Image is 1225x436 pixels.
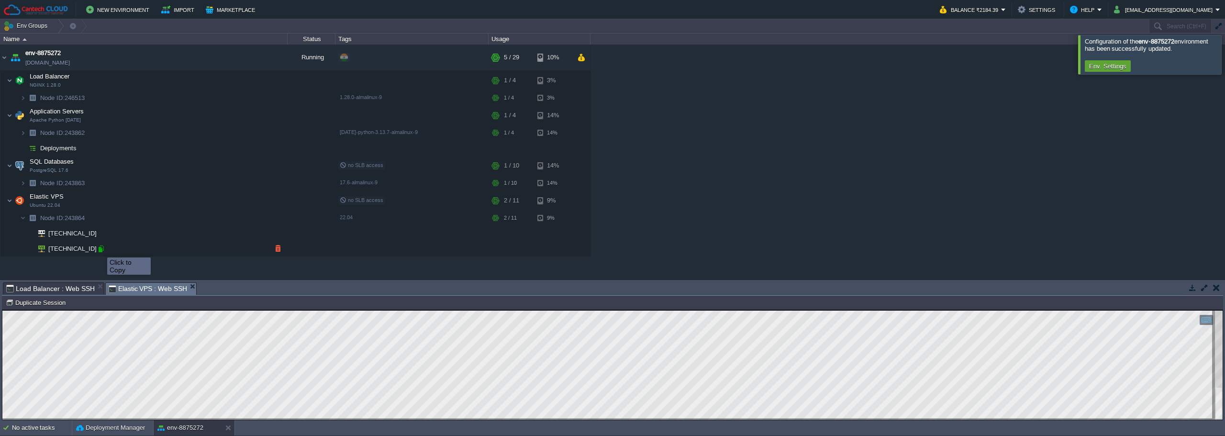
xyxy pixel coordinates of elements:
span: Application Servers [29,107,85,115]
img: AMDAwAAAACH5BAEAAAAALAAAAAABAAEAAAICRAEAOw== [0,45,8,70]
a: [TECHNICAL_ID] [47,245,98,252]
img: AMDAwAAAACH5BAEAAAAALAAAAAABAAEAAAICRAEAOw== [26,90,39,105]
span: Node ID: [40,179,65,187]
span: [TECHNICAL_ID] [47,241,98,256]
span: Node ID: [40,214,65,222]
div: 14% [537,156,568,175]
button: Marketplace [206,4,258,15]
span: 243863 [39,179,86,187]
button: New Environment [86,4,152,15]
div: 1 / 4 [504,125,514,140]
a: env-8875272 [25,48,61,58]
span: Load Balancer [29,72,71,80]
div: Click to Copy [110,258,148,274]
a: [TECHNICAL_ID] [47,230,98,237]
a: Node ID:246513 [39,94,86,102]
div: 3% [537,71,568,90]
img: AMDAwAAAACH5BAEAAAAALAAAAAABAAEAAAICRAEAOw== [7,106,12,125]
b: env-8875272 [1138,38,1174,45]
span: Elastic VPS : Web SSH [109,283,188,295]
div: 2 / 11 [504,191,519,210]
img: AMDAwAAAACH5BAEAAAAALAAAAAABAAEAAAICRAEAOw== [26,141,39,156]
a: Elastic VPSUbuntu 22.04 [29,193,65,200]
a: [DOMAIN_NAME] [25,58,70,67]
div: 1 / 10 [504,156,519,175]
div: Tags [336,34,488,45]
button: Import [161,4,197,15]
div: 14% [537,176,568,190]
a: Node ID:243862 [39,129,86,137]
span: no SLB access [340,162,383,168]
div: Usage [489,34,590,45]
span: [TECHNICAL_ID] [47,226,98,241]
img: Cantech Cloud [3,4,68,16]
button: Balance ₹2184.39 [940,4,1001,15]
img: AMDAwAAAACH5BAEAAAAALAAAAAABAAEAAAICRAEAOw== [26,211,39,225]
img: AMDAwAAAACH5BAEAAAAALAAAAAABAAEAAAICRAEAOw== [20,141,26,156]
img: AMDAwAAAACH5BAEAAAAALAAAAAABAAEAAAICRAEAOw== [7,71,12,90]
div: 1 / 4 [504,71,516,90]
img: AMDAwAAAACH5BAEAAAAALAAAAAABAAEAAAICRAEAOw== [26,125,39,140]
span: Node ID: [40,129,65,136]
span: PostgreSQL 17.6 [30,168,68,173]
span: Node ID: [40,94,65,101]
button: Env. Settings [1086,62,1129,70]
span: 22.04 [340,214,353,220]
img: AMDAwAAAACH5BAEAAAAALAAAAAABAAEAAAICRAEAOw== [32,241,45,256]
img: AMDAwAAAACH5BAEAAAAALAAAAAABAAEAAAICRAEAOw== [7,191,12,210]
span: no SLB access [340,197,383,203]
div: 10% [537,45,568,70]
img: AMDAwAAAACH5BAEAAAAALAAAAAABAAEAAAICRAEAOw== [13,71,26,90]
button: Duplicate Session [6,298,68,307]
div: 2 / 11 [504,211,517,225]
img: AMDAwAAAACH5BAEAAAAALAAAAAABAAEAAAICRAEAOw== [20,90,26,105]
a: Node ID:243864 [39,214,86,222]
span: 246513 [39,94,86,102]
div: 3% [537,90,568,105]
button: [EMAIL_ADDRESS][DOMAIN_NAME] [1114,4,1215,15]
a: Load BalancerNGINX 1.28.0 [29,73,71,80]
img: AMDAwAAAACH5BAEAAAAALAAAAAABAAEAAAICRAEAOw== [20,176,26,190]
div: 9% [537,211,568,225]
img: AMDAwAAAACH5BAEAAAAALAAAAAABAAEAAAICRAEAOw== [7,156,12,175]
div: Status [288,34,335,45]
img: AMDAwAAAACH5BAEAAAAALAAAAAABAAEAAAICRAEAOw== [13,191,26,210]
img: AMDAwAAAACH5BAEAAAAALAAAAAABAAEAAAICRAEAOw== [13,106,26,125]
span: [DATE]-python-3.13.7-almalinux-9 [340,129,418,135]
div: Name [1,34,287,45]
div: 14% [537,125,568,140]
img: AMDAwAAAACH5BAEAAAAALAAAAAABAAEAAAICRAEAOw== [26,226,32,241]
img: AMDAwAAAACH5BAEAAAAALAAAAAABAAEAAAICRAEAOw== [20,125,26,140]
button: Deployment Manager [76,423,145,433]
span: SQL Databases [29,157,75,166]
span: Elastic VPS [29,192,65,201]
img: AMDAwAAAACH5BAEAAAAALAAAAAABAAEAAAICRAEAOw== [26,241,32,256]
div: 1 / 4 [504,106,516,125]
img: AMDAwAAAACH5BAEAAAAALAAAAAABAAEAAAICRAEAOw== [20,211,26,225]
button: Env Groups [3,19,51,33]
a: Node ID:243863 [39,179,86,187]
img: AMDAwAAAACH5BAEAAAAALAAAAAABAAEAAAICRAEAOw== [26,176,39,190]
button: Settings [1018,4,1058,15]
span: NGINX 1.28.0 [30,82,61,88]
button: Help [1070,4,1097,15]
span: 1.28.0-almalinux-9 [340,94,382,100]
div: 1 / 10 [504,176,517,190]
img: AMDAwAAAACH5BAEAAAAALAAAAAABAAEAAAICRAEAOw== [13,156,26,175]
span: Apache Python [DATE] [30,117,81,123]
span: 243862 [39,129,86,137]
span: 17.6-almalinux-9 [340,179,378,185]
img: AMDAwAAAACH5BAEAAAAALAAAAAABAAEAAAICRAEAOw== [32,226,45,241]
a: SQL DatabasesPostgreSQL 17.6 [29,158,75,165]
span: 243864 [39,214,86,222]
div: 14% [537,106,568,125]
div: 9% [537,191,568,210]
span: Load Balancer : Web SSH [6,283,95,294]
div: 5 / 29 [504,45,519,70]
span: Configuration of the environment has been successfully updated. [1085,38,1208,52]
button: env-8875272 [157,423,203,433]
a: Deployments [39,144,78,152]
img: AMDAwAAAACH5BAEAAAAALAAAAAABAAEAAAICRAEAOw== [9,45,22,70]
